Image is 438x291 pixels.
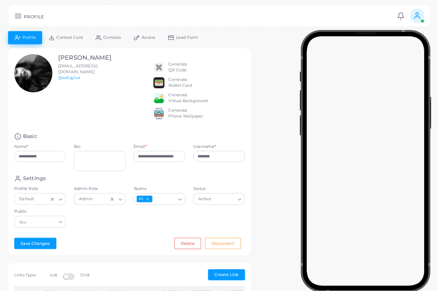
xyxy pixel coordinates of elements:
[74,144,126,150] label: Bio
[176,36,198,40] span: Lead Form
[197,195,212,203] span: Active
[14,186,66,192] label: Profile Role
[56,36,82,40] span: Contact Card
[168,92,207,104] div: Generate Virtual Background
[50,272,57,278] label: List
[22,36,36,40] span: Profile
[193,186,245,192] label: Status
[74,186,126,192] label: Admin Role
[134,186,185,192] label: Teams
[134,193,185,205] div: Search for option
[27,218,56,226] input: Search for option
[208,269,245,280] button: Create Link
[168,77,191,89] div: Generate Wallet Card
[103,36,121,40] span: Contacts
[58,75,80,80] a: @aa5qylu4
[81,272,89,278] label: Grid
[14,216,66,227] div: Search for option
[168,108,203,119] div: Generate Phone Wallpaper
[193,144,216,150] label: Username
[14,193,66,205] div: Search for option
[153,93,164,104] img: e64e04433dee680bcc62d3a6779a8f701ecaf3be228fb80ea91b313d80e16e10.png
[23,133,37,140] h4: Basic
[18,195,35,203] span: Default
[145,196,150,201] button: Deselect All
[168,61,187,73] div: Generate QR Code
[94,195,108,203] input: Search for option
[193,193,245,205] div: Search for option
[153,195,175,203] input: Search for option
[214,272,238,277] span: Create Link
[78,195,94,203] span: Admin
[14,272,36,277] span: Links Type:
[36,195,48,203] input: Search for option
[58,54,111,61] h3: [PERSON_NAME]
[50,196,55,202] button: Clear Selected
[142,36,156,40] span: Access
[109,196,115,202] button: Clear Selected
[153,62,164,73] img: qr2.png
[18,218,27,226] span: Yes
[174,238,201,249] button: Delete
[14,209,66,214] label: Public
[136,195,152,202] span: All
[205,238,241,249] button: Disconnect
[14,144,29,150] label: Name
[23,175,46,182] h4: Settings
[58,63,98,74] span: [EMAIL_ADDRESS][DOMAIN_NAME]
[14,238,56,249] button: Save Changes
[153,77,164,88] img: apple-wallet.png
[24,14,44,19] h5: PROFILE
[134,144,147,150] label: Email
[153,108,164,119] img: 522fc3d1c3555ff804a1a379a540d0107ed87845162a92721bf5e2ebbcc3ae6c.png
[74,193,126,205] div: Search for option
[213,195,235,203] input: Search for option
